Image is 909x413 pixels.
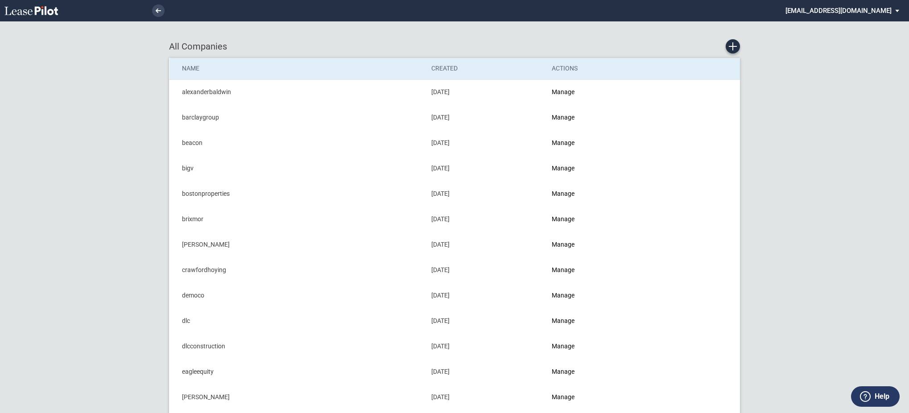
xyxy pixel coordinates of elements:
td: bostonproperties [169,181,426,206]
td: dlc [169,308,426,334]
td: [DATE] [425,359,545,384]
a: Manage [552,368,574,375]
a: Manage [552,292,574,299]
button: Help [851,386,900,407]
th: Name [169,58,426,79]
a: Manage [552,317,574,324]
td: [DATE] [425,79,545,105]
a: Manage [552,139,574,146]
td: beacon [169,130,426,156]
td: [DATE] [425,283,545,308]
th: Created [425,58,545,79]
td: [DATE] [425,105,545,130]
td: [DATE] [425,257,545,283]
td: crawfordhoying [169,257,426,283]
td: brixmor [169,206,426,232]
label: Help [875,391,889,402]
td: dlcconstruction [169,334,426,359]
td: [PERSON_NAME] [169,232,426,257]
a: Manage [552,215,574,223]
td: [PERSON_NAME] [169,384,426,410]
td: [DATE] [425,181,545,206]
td: alexanderbaldwin [169,79,426,105]
a: Create new Company [726,39,740,54]
a: Manage [552,393,574,401]
td: [DATE] [425,156,545,181]
a: Manage [552,88,574,95]
td: [DATE] [425,130,545,156]
a: Manage [552,165,574,172]
td: bigv [169,156,426,181]
a: Manage [552,343,574,350]
td: [DATE] [425,232,545,257]
td: [DATE] [425,334,545,359]
td: [DATE] [425,308,545,334]
td: democo [169,283,426,308]
a: Manage [552,190,574,197]
td: [DATE] [425,206,545,232]
th: Actions [545,58,664,79]
td: [DATE] [425,384,545,410]
a: Manage [552,266,574,273]
td: eagleequity [169,359,426,384]
div: All Companies [169,39,740,54]
a: Manage [552,114,574,121]
a: Manage [552,241,574,248]
td: barclaygroup [169,105,426,130]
